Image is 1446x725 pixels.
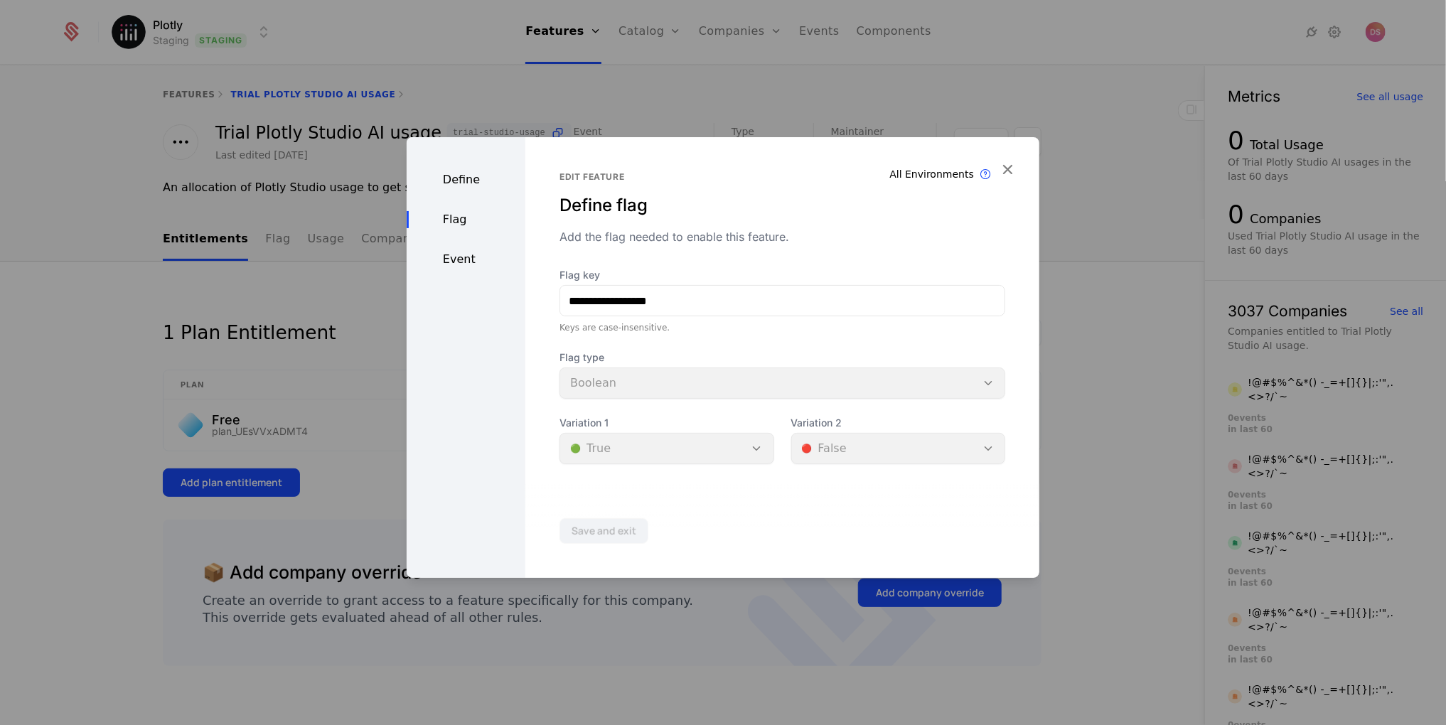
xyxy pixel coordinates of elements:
div: Define flag [559,194,1005,217]
div: Add the flag needed to enable this feature. [559,228,1005,245]
div: Event [407,251,525,268]
button: Save and exit [559,518,648,544]
span: Flag type [559,350,1005,365]
div: Define [407,171,525,188]
div: Edit feature [559,171,1005,183]
span: Variation 1 [559,416,773,430]
label: Flag key [559,268,1005,282]
div: Flag [407,211,525,228]
div: Keys are case-insensitive. [559,322,1005,333]
div: All Environments [890,167,975,181]
span: Variation 2 [791,416,1005,430]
